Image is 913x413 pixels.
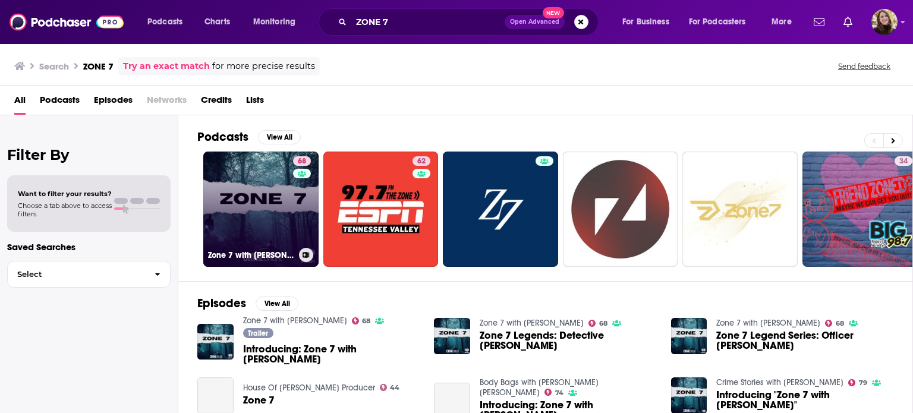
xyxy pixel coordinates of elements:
a: 62 [323,152,439,267]
img: User Profile [871,9,898,35]
img: Zone 7 Legend Series: Officer Lindsay Long [671,318,707,354]
button: View All [258,130,301,144]
span: Introducing: Zone 7 with [PERSON_NAME] [243,344,420,364]
span: 79 [859,380,867,386]
a: All [14,90,26,115]
span: 62 [417,156,426,168]
h3: ZONE 7 [83,61,114,72]
span: Select [8,270,145,278]
a: Zone 7 Legend Series: Officer Lindsay Long [716,330,893,351]
a: Introducing: Zone 7 with Sheryl McCollum [243,344,420,364]
span: New [543,7,564,18]
h2: Episodes [197,296,246,311]
span: 74 [555,390,563,396]
button: Select [7,261,171,288]
a: Lists [246,90,264,115]
a: Show notifications dropdown [839,12,857,32]
a: Body Bags with Joseph Scott Morgan [480,377,599,398]
button: open menu [614,12,684,31]
a: 34 [895,156,912,166]
button: open menu [245,12,311,31]
div: Search podcasts, credits, & more... [330,8,610,36]
img: Podchaser - Follow, Share and Rate Podcasts [10,11,124,33]
a: 68 [352,317,371,324]
a: Zone 7 [243,395,275,405]
a: 68 [293,156,311,166]
a: Introducing "Zone 7 with Sheryl McCollum" [716,390,893,410]
a: 68Zone 7 with [PERSON_NAME] [203,152,319,267]
input: Search podcasts, credits, & more... [351,12,505,31]
a: Podcasts [40,90,80,115]
span: Networks [147,90,187,115]
span: Monitoring [253,14,295,30]
a: 62 [413,156,430,166]
a: Episodes [94,90,133,115]
span: Open Advanced [510,19,559,25]
span: Charts [204,14,230,30]
a: House Of Thulane Da Producer [243,383,375,393]
span: 34 [899,156,908,168]
span: 68 [362,319,370,324]
button: Send feedback [835,61,894,71]
span: Choose a tab above to access filters. [18,201,112,218]
span: Podcasts [147,14,182,30]
a: 79 [848,379,867,386]
span: Zone 7 Legends: Detective [PERSON_NAME] [480,330,657,351]
a: Zone 7 with Sheryl McCollum [243,316,347,326]
a: Zone 7 Legends: Detective Lindsey Wade [480,330,657,351]
p: Saved Searches [7,241,171,253]
span: More [772,14,792,30]
button: open menu [681,12,763,31]
span: Trailer [248,330,268,337]
button: Open AdvancedNew [505,15,565,29]
span: 44 [390,385,399,390]
button: View All [256,297,298,311]
a: Charts [197,12,237,31]
span: For Business [622,14,669,30]
a: 44 [380,384,400,391]
img: Zone 7 Legends: Detective Lindsey Wade [434,318,470,354]
button: open menu [139,12,198,31]
a: EpisodesView All [197,296,298,311]
a: 68 [825,320,844,327]
span: 68 [836,321,844,326]
span: 68 [599,321,607,326]
span: 68 [298,156,306,168]
a: Credits [201,90,232,115]
span: Logged in as katiefuchs [871,9,898,35]
button: open menu [763,12,807,31]
h3: Zone 7 with [PERSON_NAME] [208,250,294,260]
a: Zone 7 with Sheryl McCollum [716,318,820,328]
a: Crime Stories with Nancy Grace [716,377,843,387]
img: Introducing: Zone 7 with Sheryl McCollum [197,324,234,360]
a: PodcastsView All [197,130,301,144]
span: For Podcasters [689,14,746,30]
span: Introducing "Zone 7 with [PERSON_NAME]" [716,390,893,410]
a: Show notifications dropdown [809,12,829,32]
h2: Filter By [7,146,171,163]
span: Zone 7 Legend Series: Officer [PERSON_NAME] [716,330,893,351]
a: 68 [588,320,607,327]
a: Try an exact match [123,59,210,73]
button: Show profile menu [871,9,898,35]
h2: Podcasts [197,130,248,144]
span: Want to filter your results? [18,190,112,198]
h3: Search [39,61,69,72]
a: 74 [544,389,563,396]
a: Zone 7 with Sheryl McCollum [480,318,584,328]
span: for more precise results [212,59,315,73]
